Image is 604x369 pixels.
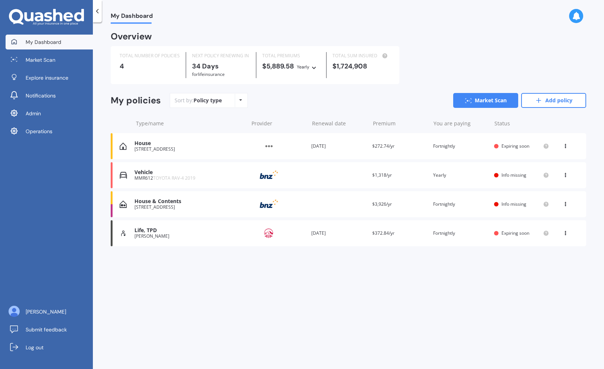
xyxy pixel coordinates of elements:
div: Fortnightly [433,230,488,237]
div: MMR612 [134,176,244,181]
a: Explore insurance [6,70,93,85]
div: Provider [251,120,306,127]
a: Log out [6,340,93,355]
a: My Dashboard [6,35,93,49]
a: Market Scan [6,52,93,67]
span: [PERSON_NAME] [26,308,66,315]
div: TOTAL PREMIUMS [262,52,320,60]
a: Submit feedback [6,322,93,337]
span: TOYOTA RAV-4 2019 [153,175,195,181]
div: NEXT POLICY RENEWING IN [192,52,250,60]
img: Vehicle [120,171,127,179]
a: Operations [6,124,93,139]
div: Fortnightly [433,142,488,150]
img: BNZ [250,168,288,182]
span: $3,926/yr [372,201,392,207]
span: $372.84/yr [372,230,394,236]
div: Type/name [136,120,246,127]
div: TOTAL SUM INSURED [332,52,390,60]
span: Notifications [26,92,56,99]
div: House [134,140,244,147]
a: Notifications [6,88,93,103]
img: Life [120,230,127,237]
div: [STREET_ADDRESS] [134,147,244,152]
div: Status [494,120,549,127]
img: BNZ [250,197,288,211]
span: Market Scan [26,56,55,64]
span: My Dashboard [26,38,61,46]
div: Fortnightly [433,200,488,208]
a: Admin [6,106,93,121]
div: TOTAL NUMBER OF POLICIES [120,52,180,60]
a: [PERSON_NAME] [6,304,93,319]
div: Life, TPD [134,227,244,234]
div: 4 [120,62,180,70]
div: You are paying [433,120,488,127]
span: Admin [26,110,41,117]
img: House [120,142,127,150]
div: Premium [373,120,428,127]
div: Yearly [297,63,309,71]
span: Operations [26,128,52,135]
span: Info missing [501,201,526,207]
span: Log out [26,344,43,351]
img: ALV-UjU6YHOUIM1AGx_4vxbOkaOq-1eqc8a3URkVIJkc_iWYmQ98kTe7fc9QMVOBV43MoXmOPfWPN7JjnmUwLuIGKVePaQgPQ... [9,306,20,317]
span: Submit feedback [26,326,67,333]
img: House & Contents [120,200,127,208]
span: Expiring soon [501,143,529,149]
img: AIA [250,226,288,240]
div: Yearly [433,171,488,179]
div: My policies [111,95,161,106]
div: [STREET_ADDRESS] [134,205,244,210]
div: Sort by: [175,97,222,104]
span: Info missing [501,172,526,178]
div: Renewal date [312,120,367,127]
b: 34 Days [192,62,219,71]
a: Add policy [521,93,586,108]
div: [PERSON_NAME] [134,234,244,239]
span: Explore insurance [26,74,68,81]
div: [DATE] [311,142,366,150]
div: $1,724,908 [332,62,390,70]
div: House & Contents [134,198,244,205]
div: $5,889.58 [262,62,320,71]
span: My Dashboard [111,12,153,22]
span: $1,318/yr [372,172,392,178]
img: Other [250,139,288,153]
div: [DATE] [311,230,366,237]
div: Vehicle [134,169,244,176]
div: Overview [111,33,152,40]
span: $272.74/yr [372,143,394,149]
span: Expiring soon [501,230,529,236]
div: Policy type [194,97,222,104]
a: Market Scan [453,93,518,108]
span: for Life insurance [192,71,225,77]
